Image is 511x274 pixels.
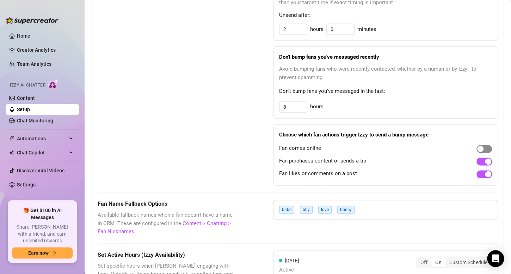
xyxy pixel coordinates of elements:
span: minutes [357,25,376,34]
span: Don't bump fans you've messaged in the last: [279,87,492,96]
span: honey [337,206,355,214]
span: hours [310,103,324,111]
span: Active [279,266,299,274]
a: Content [17,95,35,101]
span: hours [310,25,324,34]
span: Izzy AI Chatter [10,82,45,89]
h5: Set Active Hours (Izzy Availability) [98,250,238,259]
span: Fan comes online [279,144,321,153]
span: Automations [17,133,67,144]
h5: Fan Name Fallback Options [98,200,238,208]
div: Open Intercom Messenger [487,250,504,267]
span: love [318,206,332,214]
button: Earn nowarrow-right [12,247,73,259]
a: Chat Monitoring [17,118,53,123]
img: Chat Copilot [9,150,14,155]
span: babe [279,206,294,214]
a: Settings [17,182,36,187]
span: Avoid bumping fans who were recently contacted, whether by a human or by Izzy - to prevent spamming. [279,65,492,82]
div: Off [417,257,431,267]
div: segmented control [416,256,492,268]
img: AI Chatter [48,79,59,89]
span: Unsend after: [279,11,492,20]
span: bby [300,206,313,214]
a: Home [17,33,30,39]
div: On [431,257,445,267]
span: Earn now [28,250,49,256]
span: Fan purchases content or sends a tip [279,157,366,165]
div: Custom Schedule [445,257,491,267]
a: Discover Viral Videos [17,168,64,173]
span: [DATE] [285,257,299,263]
a: Setup [17,107,30,112]
strong: Don't bump fans you've messaged recently [279,54,379,60]
span: thunderbolt [9,136,15,141]
span: Fan likes or comments on a post [279,170,357,178]
a: Creator Analytics [17,44,73,56]
span: Available fallback names when a fan doesn't have a name in CRM. These are configured in the . [98,211,238,236]
strong: Choose which fan actions trigger Izzy to send a bump message [279,132,429,138]
span: Share [PERSON_NAME] with a friend, and earn unlimited rewards [12,224,73,244]
img: logo-BBDzfeDw.svg [6,17,59,24]
span: 🎁 Get $100 in AI Messages [12,207,73,221]
span: arrow-right [51,250,56,255]
span: Chat Copilot [17,147,67,158]
a: Team Analytics [17,61,51,67]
